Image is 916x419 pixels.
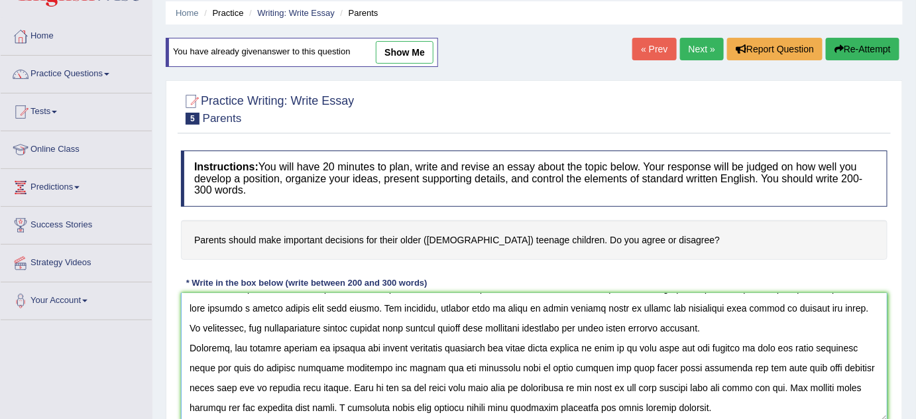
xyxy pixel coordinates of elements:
[1,18,152,51] a: Home
[1,56,152,89] a: Practice Questions
[257,8,335,18] a: Writing: Write Essay
[1,207,152,240] a: Success Stories
[632,38,676,60] a: « Prev
[166,38,438,67] div: You have already given answer to this question
[1,131,152,164] a: Online Class
[1,93,152,127] a: Tests
[680,38,724,60] a: Next »
[203,112,242,125] small: Parents
[181,220,887,261] h4: Parents should make important decisions for their older ([DEMOGRAPHIC_DATA]) teenage children. Do...
[181,91,354,125] h2: Practice Writing: Write Essay
[1,282,152,316] a: Your Account
[176,8,199,18] a: Home
[186,113,200,125] span: 5
[337,7,378,19] li: Parents
[376,41,433,64] a: show me
[727,38,823,60] button: Report Question
[201,7,243,19] li: Practice
[181,276,432,289] div: * Write in the box below (write between 200 and 300 words)
[1,169,152,202] a: Predictions
[1,245,152,278] a: Strategy Videos
[826,38,899,60] button: Re-Attempt
[181,150,887,207] h4: You will have 20 minutes to plan, write and revise an essay about the topic below. Your response ...
[194,161,258,172] b: Instructions:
